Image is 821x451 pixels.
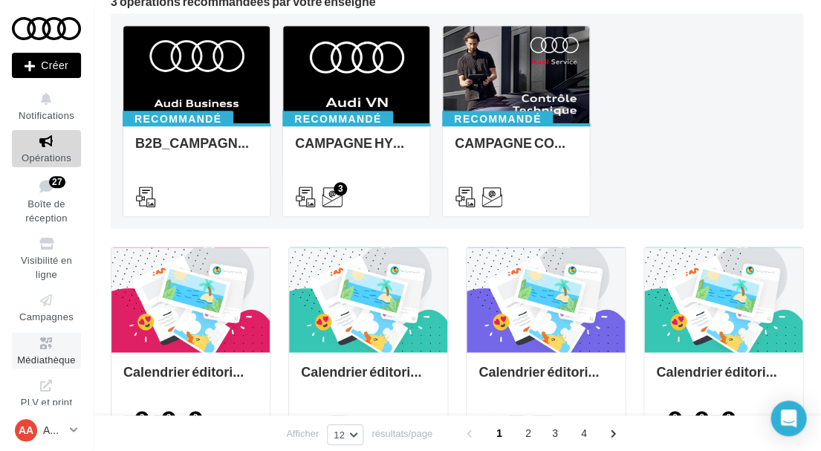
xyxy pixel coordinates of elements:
[12,173,81,227] a: Boîte de réception27
[478,364,613,394] div: Calendrier éditorial national : semaine du 08.09 au 14.09
[123,111,233,127] div: Recommandé
[12,374,81,439] a: PLV et print personnalisable
[487,421,511,445] span: 1
[19,311,74,322] span: Campagnes
[12,289,81,325] a: Campagnes
[43,423,64,438] p: Audi [GEOGRAPHIC_DATA]
[442,111,553,127] div: Recommandé
[12,53,81,78] button: Créer
[123,364,258,394] div: Calendrier éditorial national : semaine du 22.09 au 28.09
[516,421,540,445] span: 2
[301,364,435,394] div: Calendrier éditorial national : semaine du 15.09 au 21.09
[12,416,81,444] a: AA Audi [GEOGRAPHIC_DATA]
[12,130,81,166] a: Opérations
[12,233,81,283] a: Visibilité en ligne
[21,254,72,280] span: Visibilité en ligne
[543,421,567,445] span: 3
[721,411,735,424] div: 3
[189,411,202,424] div: 2
[668,411,681,424] div: 2
[334,429,345,441] span: 12
[49,176,65,188] div: 27
[135,411,149,424] div: 3
[12,53,81,78] div: Nouvelle campagne
[455,135,577,165] div: CAMPAGNE CONTROLE TECHNIQUE 25€ OCTOBRE
[770,400,806,436] div: Open Intercom Messenger
[19,109,74,121] span: Notifications
[162,411,175,424] div: 2
[18,393,76,435] span: PLV et print personnalisable
[371,426,432,441] span: résultats/page
[12,88,81,124] button: Notifications
[334,182,347,195] div: 3
[695,411,708,424] div: 2
[295,135,418,165] div: CAMPAGNE HYBRIDE RECHARGEABLE
[572,421,596,445] span: 4
[19,423,33,438] span: AA
[135,135,258,165] div: B2B_CAMPAGNE E-HYBRID OCTOBRE
[22,152,71,163] span: Opérations
[25,198,67,224] span: Boîte de réception
[17,354,76,366] span: Médiathèque
[327,424,363,445] button: 12
[282,111,393,127] div: Recommandé
[12,332,81,369] a: Médiathèque
[286,426,319,441] span: Afficher
[656,364,791,394] div: Calendrier éditorial national : du 02.09 au 15.09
